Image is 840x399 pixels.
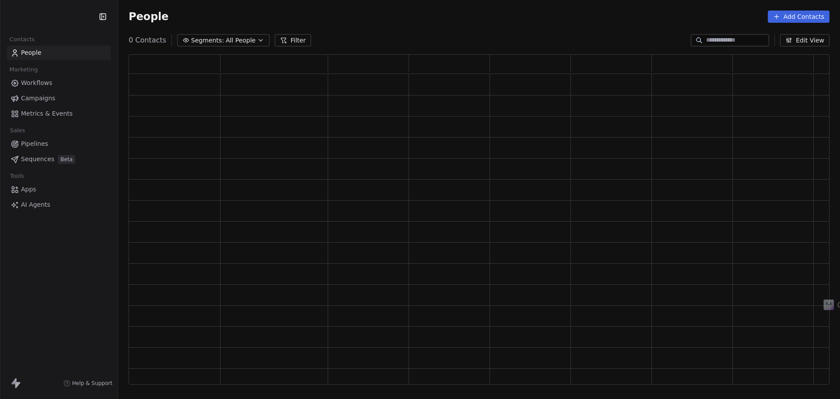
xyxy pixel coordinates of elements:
span: Contacts [6,33,38,46]
span: Sales [6,124,29,137]
button: Add Contacts [768,11,829,23]
span: Marketing [6,63,42,76]
span: Pipelines [21,139,48,148]
span: Sequences [21,155,54,164]
span: Segments: [191,36,224,45]
span: Apps [21,185,36,194]
span: 0 Contacts [129,35,166,46]
a: Campaigns [7,91,111,106]
span: Metrics & Events [21,109,73,118]
a: AI Agents [7,198,111,212]
span: Help & Support [72,380,112,387]
span: All People [226,36,255,45]
span: Workflows [21,78,52,88]
button: Edit View [780,34,829,46]
a: Help & Support [63,380,112,387]
span: Tools [6,169,28,183]
a: Apps [7,182,111,197]
a: People [7,46,111,60]
span: Campaigns [21,94,55,103]
button: Filter [275,34,311,46]
a: Pipelines [7,137,111,151]
span: Beta [58,155,75,164]
span: People [21,48,42,57]
a: Workflows [7,76,111,90]
a: SequencesBeta [7,152,111,166]
a: Metrics & Events [7,106,111,121]
span: People [129,10,168,23]
span: AI Agents [21,200,50,209]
